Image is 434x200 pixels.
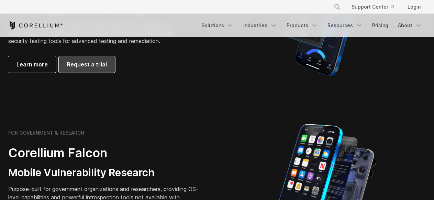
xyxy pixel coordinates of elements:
[368,19,392,32] a: Pricing
[323,19,367,32] a: Resources
[325,1,426,13] div: Navigation Menu
[402,1,426,13] a: Login
[282,19,322,32] a: Products
[8,21,63,30] a: Corellium Home
[8,56,56,73] a: Learn more
[8,130,84,136] h6: FOR GOVERNMENT & RESEARCH
[239,19,281,32] a: Industries
[16,60,48,69] span: Learn more
[59,56,115,73] a: Request a trial
[346,1,399,13] a: Support Center
[197,19,238,32] a: Solutions
[394,19,426,32] a: About
[8,145,201,161] h2: Corellium Falcon
[331,1,343,13] button: Search
[197,19,426,32] div: Navigation Menu
[8,166,201,179] h3: Mobile Vulnerability Research
[67,60,107,69] span: Request a trial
